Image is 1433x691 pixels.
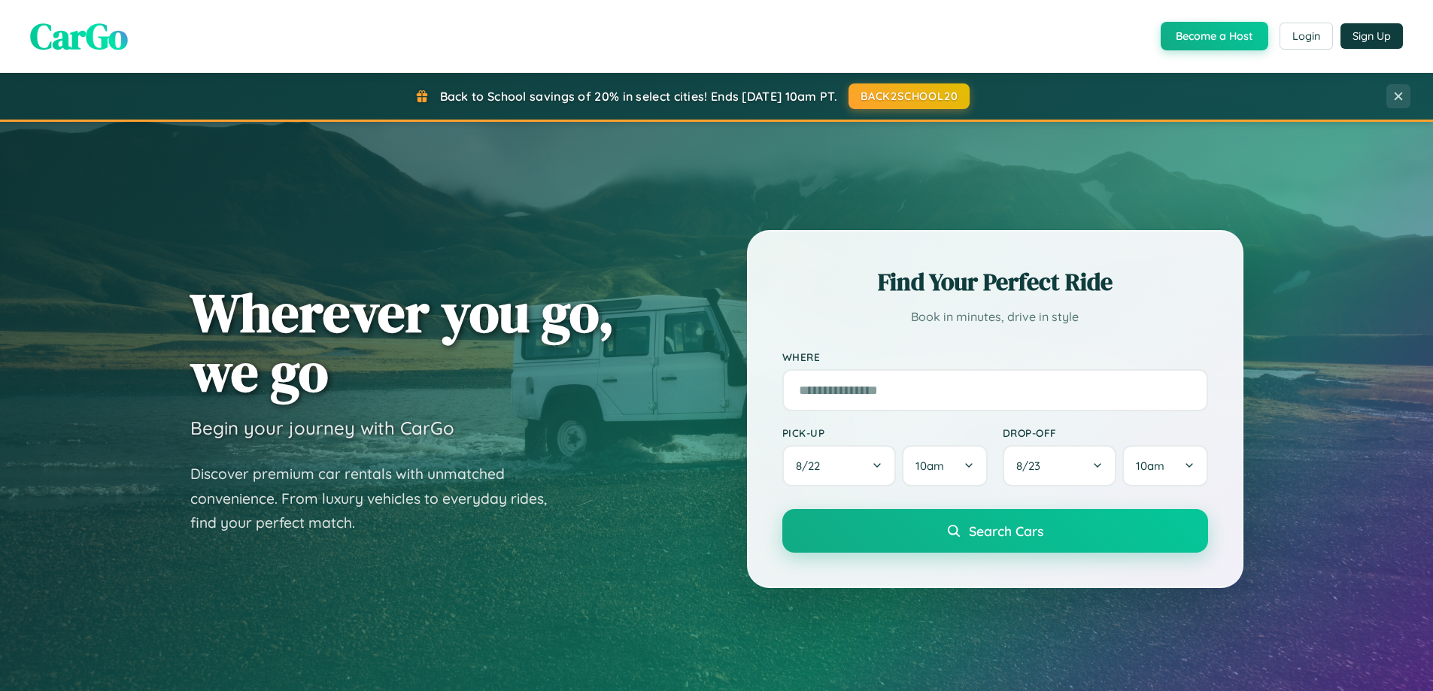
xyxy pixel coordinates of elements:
button: 8/22 [782,445,897,486]
label: Pick-up [782,426,988,439]
button: 10am [1122,445,1207,486]
button: Login [1280,23,1333,50]
span: 8 / 22 [796,459,827,473]
h3: Begin your journey with CarGo [190,417,454,439]
button: 10am [902,445,987,486]
p: Book in minutes, drive in style [782,306,1208,328]
p: Discover premium car rentals with unmatched convenience. From luxury vehicles to everyday rides, ... [190,462,566,535]
button: BACK2SCHOOL20 [849,83,970,109]
label: Where [782,350,1208,363]
label: Drop-off [1003,426,1208,439]
span: 10am [1136,459,1164,473]
span: 10am [915,459,944,473]
button: 8/23 [1003,445,1117,486]
span: 8 / 23 [1016,459,1048,473]
span: Back to School savings of 20% in select cities! Ends [DATE] 10am PT. [440,89,837,104]
button: Sign Up [1340,23,1403,49]
h1: Wherever you go, we go [190,283,615,402]
h2: Find Your Perfect Ride [782,265,1208,299]
button: Search Cars [782,509,1208,553]
span: Search Cars [969,523,1043,539]
span: CarGo [30,11,128,61]
button: Become a Host [1161,22,1268,50]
